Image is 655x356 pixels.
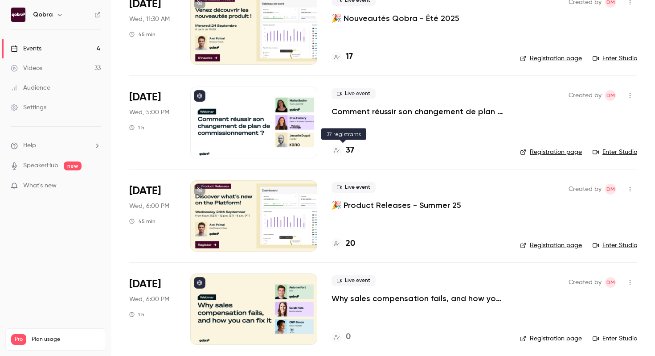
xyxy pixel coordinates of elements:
[593,148,637,157] a: Enter Studio
[606,184,615,195] span: DM
[332,88,376,99] span: Live event
[332,106,506,117] a: Comment réussir son changement de plan de commissionnement ?
[332,145,354,157] a: 37
[11,83,50,92] div: Audience
[332,182,376,193] span: Live event
[23,181,57,190] span: What's new
[129,202,169,211] span: Wed, 6:00 PM
[569,90,602,101] span: Created by
[129,124,144,131] div: 1 h
[32,336,100,343] span: Plan usage
[129,31,156,38] div: 45 min
[346,331,351,343] h4: 0
[332,293,506,304] a: Why sales compensation fails, and how you can fix it
[332,238,355,250] a: 20
[23,141,36,150] span: Help
[129,295,169,304] span: Wed, 6:00 PM
[593,54,637,63] a: Enter Studio
[346,145,354,157] h4: 37
[332,275,376,286] span: Live event
[129,218,156,225] div: 45 min
[11,64,42,73] div: Videos
[129,311,144,318] div: 1 h
[11,141,101,150] li: help-dropdown-opener
[346,51,353,63] h4: 17
[129,87,176,158] div: Sep 24 Wed, 5:00 PM (Europe/Paris)
[593,334,637,343] a: Enter Studio
[33,10,53,19] h6: Qobra
[11,103,46,112] div: Settings
[64,161,82,170] span: new
[129,184,161,198] span: [DATE]
[605,90,616,101] span: Dylan Manceau
[129,108,169,117] span: Wed, 5:00 PM
[332,13,459,24] a: 🎉 Nouveautés Qobra - Été 2025
[11,44,41,53] div: Events
[520,334,582,343] a: Registration page
[605,277,616,288] span: Dylan Manceau
[520,241,582,250] a: Registration page
[332,51,353,63] a: 17
[129,277,161,291] span: [DATE]
[129,180,176,252] div: Sep 24 Wed, 6:00 PM (Europe/Paris)
[129,15,170,24] span: Wed, 11:30 AM
[129,90,161,104] span: [DATE]
[90,182,101,190] iframe: Noticeable Trigger
[129,273,176,345] div: Oct 8 Wed, 6:00 PM (Europe/Paris)
[23,161,58,170] a: SpeakerHub
[605,184,616,195] span: Dylan Manceau
[569,277,602,288] span: Created by
[569,184,602,195] span: Created by
[593,241,637,250] a: Enter Studio
[332,200,461,211] a: 🎉 Product Releases - Summer 25
[11,8,25,22] img: Qobra
[606,90,615,101] span: DM
[332,331,351,343] a: 0
[520,148,582,157] a: Registration page
[346,238,355,250] h4: 20
[606,277,615,288] span: DM
[520,54,582,63] a: Registration page
[11,334,26,345] span: Pro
